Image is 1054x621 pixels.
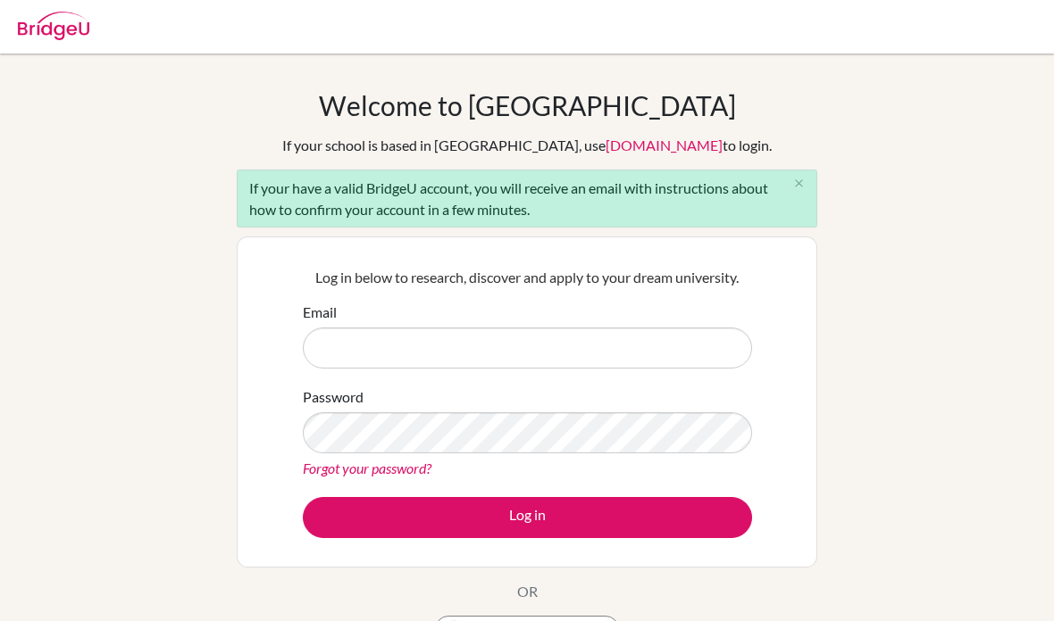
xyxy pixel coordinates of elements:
[303,302,337,323] label: Email
[792,177,806,190] i: close
[303,460,431,476] a: Forgot your password?
[781,170,816,197] button: Close
[303,497,752,538] button: Log in
[319,89,736,121] h1: Welcome to [GEOGRAPHIC_DATA]
[303,386,364,408] label: Password
[237,170,817,228] div: If your have a valid BridgeU account, you will receive an email with instructions about how to co...
[606,137,723,153] a: [DOMAIN_NAME]
[282,135,772,156] div: If your school is based in [GEOGRAPHIC_DATA], use to login.
[303,267,752,288] p: Log in below to research, discover and apply to your dream university.
[517,581,538,602] p: OR
[18,12,89,40] img: Bridge-U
